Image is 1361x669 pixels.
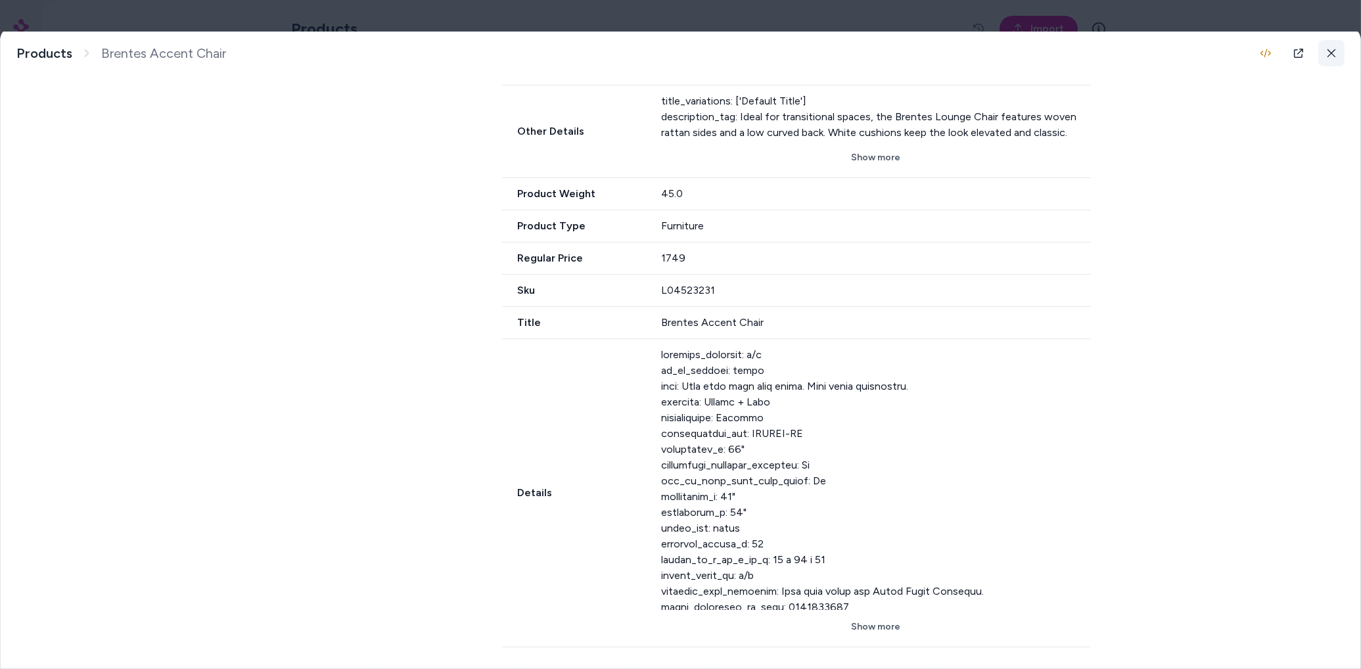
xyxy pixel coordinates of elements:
[502,250,646,266] span: Regular Price
[502,283,646,298] span: Sku
[661,315,1091,331] div: Brentes Accent Chair
[502,218,646,234] span: Product Type
[502,485,646,501] span: Details
[661,283,1091,298] div: L04523231
[101,45,226,62] span: Brentes Accent Chair
[661,146,1091,170] button: Show more
[502,124,646,139] span: Other Details
[502,186,646,202] span: Product Weight
[16,45,72,62] a: Products
[661,93,1091,141] div: title_variations: ['Default Title'] description_tag: Ideal for transitional spaces, the Brentes L...
[661,186,1091,202] div: 45.0
[16,45,226,62] nav: breadcrumb
[502,315,646,331] span: Title
[661,615,1091,639] button: Show more
[661,250,1091,266] div: 1749
[661,347,1091,610] div: loremips_dolorsit: a/c ad_el_seddoei: tempo inci: Utla etdo magn aliq enima. Mini venia quisnostr...
[661,218,1091,234] div: Furniture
